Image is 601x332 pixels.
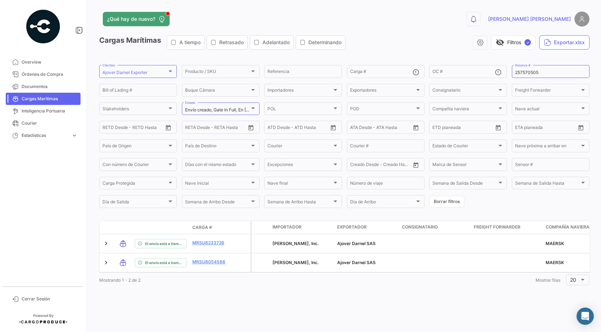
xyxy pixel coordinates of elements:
[102,163,167,168] span: Con número de Courier
[185,200,250,206] span: Semana de Arribo Desde
[185,89,250,94] span: Buque Cámara
[219,39,244,46] span: Retrasado
[120,126,149,131] input: Hasta
[6,93,81,105] a: Cargas Marítimas
[429,196,464,208] button: Borrar filtros
[536,277,560,283] span: Mostrar filas
[295,126,324,131] input: ATD Hasta
[102,70,147,75] mat-select-trigger: Ajover Darnel Exporter
[350,163,377,168] input: Creado Desde
[233,225,251,230] datatable-header-cell: Póliza
[252,221,270,234] datatable-header-cell: Carga Protegida
[102,144,167,149] span: País de Origen
[267,163,332,168] span: Excepciones
[103,12,170,26] button: ¿Qué hay de nuevo?
[267,89,332,94] span: Importadores
[493,122,504,133] button: Open calendar
[250,36,293,49] button: Adelantado
[296,36,345,49] button: Determinando
[102,107,167,112] span: Stakeholders
[515,107,580,112] span: Nave actual
[432,163,497,168] span: Marca de Sensor
[337,224,367,230] span: Exportador
[337,241,376,246] span: Ajover Darnel SAS
[515,182,580,187] span: Semana de Salida Hasta
[22,132,68,139] span: Estadísticas
[410,160,421,170] button: Open calendar
[185,182,250,187] span: Nave inicial
[350,89,415,94] span: Exportadores
[262,39,290,46] span: Adelantado
[471,221,543,234] datatable-header-cell: Freight Forwarder
[192,240,230,246] a: MRSU6233726
[350,126,372,131] input: ATA Desde
[432,107,497,112] span: Compañía naviera
[267,144,332,149] span: Courier
[546,241,564,246] span: MAERSK
[185,144,250,149] span: País de Destino
[337,260,376,265] span: Ajover Darnel SAS
[107,15,155,23] span: ¿Qué hay de nuevo?
[515,89,580,94] span: Freight Forwarder
[267,182,332,187] span: Nave final
[546,260,564,265] span: MAERSK
[102,240,110,247] a: Expand/Collapse Row
[432,144,497,149] span: Estado de Courier
[488,15,571,23] span: [PERSON_NAME] [PERSON_NAME]
[6,68,81,80] a: Órdenes de Compra
[308,39,341,46] span: Determinando
[524,39,531,46] span: ✓
[99,277,141,283] span: Mostrando 1 - 2 de 2
[6,105,81,117] a: Inteligencia Portuaria
[574,11,589,27] img: placeholder-user.png
[203,126,232,131] input: Hasta
[432,182,497,187] span: Semana de Salida Desde
[377,126,406,131] input: ATA Hasta
[22,96,78,102] span: Cargas Marítimas
[410,122,421,133] button: Open calendar
[267,126,290,131] input: ATD Desde
[145,241,183,246] span: El envío está a tiempo.
[382,163,410,168] input: Creado Hasta
[515,126,528,131] input: Desde
[22,296,78,302] span: Cerrar Sesión
[6,56,81,68] a: Overview
[350,107,415,112] span: POD
[272,224,302,230] span: Importador
[102,200,167,206] span: Día de Salida
[185,107,585,112] span: Envío creado, Gate In Full, En [PERSON_NAME] a POT, En [PERSON_NAME] a POD, Descargado en POT, Ca...
[99,35,348,50] h3: Cargas Marítimas
[533,126,562,131] input: Hasta
[246,122,256,133] button: Open calendar
[207,36,247,49] button: Retrasado
[192,259,230,265] a: MRSU8054566
[432,126,445,131] input: Desde
[163,122,174,133] button: Open calendar
[334,221,399,234] datatable-header-cell: Exportador
[399,221,471,234] datatable-header-cell: Consignatario
[132,225,189,230] datatable-header-cell: Estado de Envio
[114,225,132,230] datatable-header-cell: Modo de Transporte
[450,126,479,131] input: Hasta
[570,277,576,283] span: 20
[270,221,334,234] datatable-header-cell: Importador
[6,117,81,129] a: Courier
[22,71,78,78] span: Órdenes de Compra
[491,35,536,50] button: visibility_offFiltros✓
[546,224,589,230] span: Compañía naviera
[102,259,110,266] a: Expand/Collapse Row
[350,200,415,206] span: Día de Arribo
[185,70,250,75] span: Producto / SKU
[539,35,589,50] button: Exportar.xlsx
[22,120,78,126] span: Courier
[577,308,594,325] div: Abrir Intercom Messenger
[71,132,78,139] span: expand_more
[6,80,81,93] a: Documentos
[22,108,78,114] span: Inteligencia Portuaria
[102,126,115,131] input: Desde
[167,36,204,49] button: A tiempo
[185,126,198,131] input: Desde
[25,9,61,45] img: powered-by.png
[192,224,212,231] span: Carga #
[185,163,250,168] span: Días con el mismo estado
